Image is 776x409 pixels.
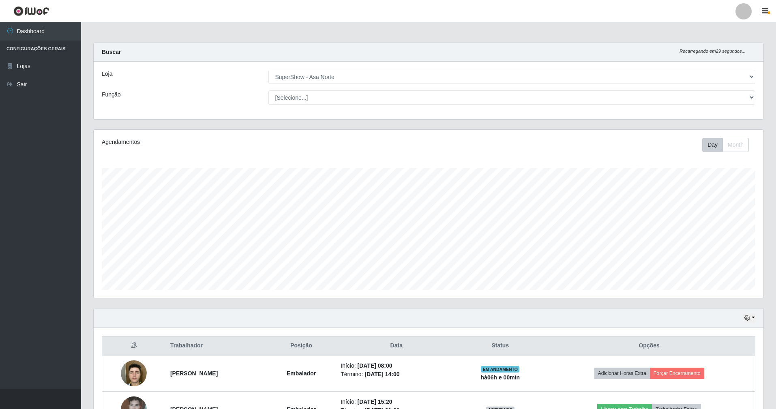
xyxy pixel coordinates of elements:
[481,374,520,381] strong: há 06 h e 00 min
[650,368,704,379] button: Forçar Encerramento
[267,336,336,355] th: Posição
[680,49,746,54] i: Recarregando em 29 segundos...
[13,6,49,16] img: CoreUI Logo
[170,370,218,377] strong: [PERSON_NAME]
[481,366,519,373] span: EM ANDAMENTO
[358,398,392,405] time: [DATE] 15:20
[722,138,749,152] button: Month
[594,368,650,379] button: Adicionar Horas Extra
[457,336,543,355] th: Status
[341,362,452,370] li: Início:
[165,336,267,355] th: Trabalhador
[102,138,367,146] div: Agendamentos
[358,362,392,369] time: [DATE] 08:00
[121,356,147,390] img: 1717549374266.jpeg
[102,70,112,78] label: Loja
[341,398,452,406] li: Início:
[336,336,457,355] th: Data
[341,370,452,379] li: Término:
[702,138,755,152] div: Toolbar with button groups
[287,370,316,377] strong: Embalador
[364,371,399,377] time: [DATE] 14:00
[543,336,755,355] th: Opções
[702,138,749,152] div: First group
[702,138,723,152] button: Day
[102,49,121,55] strong: Buscar
[102,90,121,99] label: Função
